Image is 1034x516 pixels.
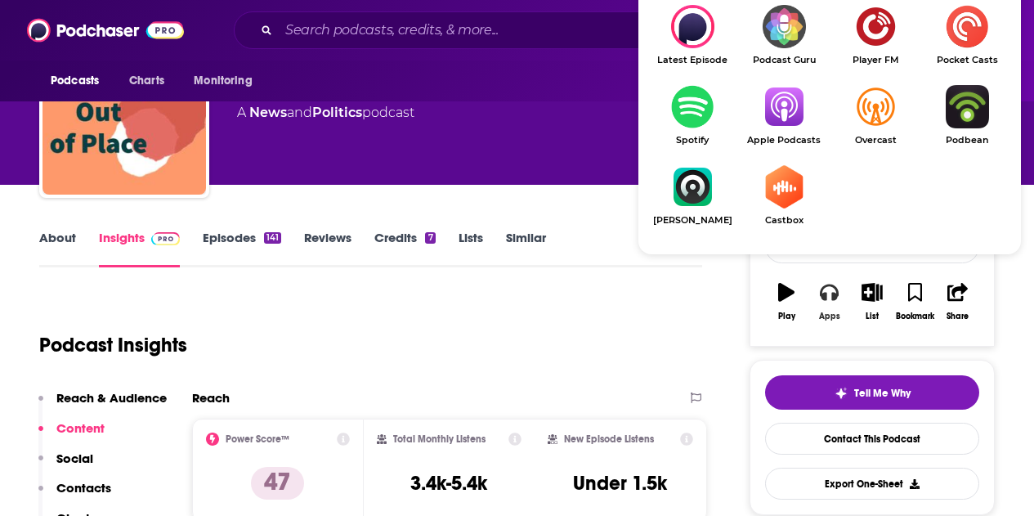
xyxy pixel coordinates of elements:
a: Castro[PERSON_NAME] [647,165,738,226]
a: CastboxCastbox [738,165,830,226]
p: Reach & Audience [56,390,167,406]
button: Social [38,451,93,481]
a: Podcast GuruPodcast Guru [738,5,830,65]
button: Contacts [38,480,111,510]
span: Podbean [921,135,1013,146]
div: Play [778,312,795,321]
span: Monitoring [194,70,252,92]
span: Overcast [830,135,921,146]
button: open menu [39,65,120,96]
span: Podcasts [51,70,99,92]
a: Politics [312,105,362,120]
h2: Power Score™ [226,433,289,445]
a: Player FMPlayer FM [830,5,921,65]
a: News [249,105,287,120]
button: Bookmark [893,272,936,331]
div: Share [947,312,969,321]
span: and [287,105,312,120]
button: tell me why sparkleTell Me Why [765,375,979,410]
img: Podchaser Pro [151,232,180,245]
a: Charts [119,65,174,96]
button: Reach & Audience [38,390,167,420]
h3: Under 1.5k [573,471,667,496]
a: Reviews [304,230,351,267]
button: Export One-Sheet [765,468,979,500]
p: Contacts [56,480,111,496]
span: Apple Podcasts [738,135,830,146]
a: Apple PodcastsApple Podcasts [738,85,830,146]
span: Pocket Casts [921,55,1013,65]
img: Speaking Out of Place [43,31,206,195]
span: Spotify [647,135,738,146]
button: List [851,272,893,331]
div: Apps [819,312,840,321]
a: Similar [506,230,546,267]
h2: Reach [192,390,230,406]
a: Pocket CastsPocket Casts [921,5,1013,65]
span: Podcast Guru [738,55,830,65]
button: Play [765,272,808,331]
button: Apps [808,272,850,331]
button: Content [38,420,105,451]
span: [PERSON_NAME] [647,215,738,226]
p: 47 [251,467,304,500]
img: tell me why sparkle [835,387,848,400]
p: Content [56,420,105,436]
span: Castbox [738,215,830,226]
div: Speaking Out of Place on Latest Episode [647,5,738,65]
a: InsightsPodchaser Pro [99,230,180,267]
h2: Total Monthly Listens [393,433,486,445]
div: Search podcasts, credits, & more... [234,11,848,49]
a: OvercastOvercast [830,85,921,146]
a: About [39,230,76,267]
a: SpotifySpotify [647,85,738,146]
span: Latest Episode [647,55,738,65]
p: Social [56,451,93,466]
a: Contact This Podcast [765,423,979,455]
span: Tell Me Why [854,387,911,400]
input: Search podcasts, credits, & more... [279,17,701,43]
h1: Podcast Insights [39,333,187,357]
img: Podchaser - Follow, Share and Rate Podcasts [27,15,184,46]
button: Share [937,272,979,331]
div: List [866,312,879,321]
div: 7 [425,232,435,244]
button: open menu [182,65,273,96]
div: Bookmark [896,312,934,321]
div: 141 [264,232,281,244]
a: Lists [459,230,483,267]
h3: 3.4k-5.4k [410,471,487,496]
h2: New Episode Listens [564,433,654,445]
div: A podcast [237,103,414,123]
a: PodbeanPodbean [921,85,1013,146]
span: Charts [129,70,164,92]
span: Player FM [830,55,921,65]
a: Credits7 [374,230,435,267]
a: Episodes141 [203,230,281,267]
